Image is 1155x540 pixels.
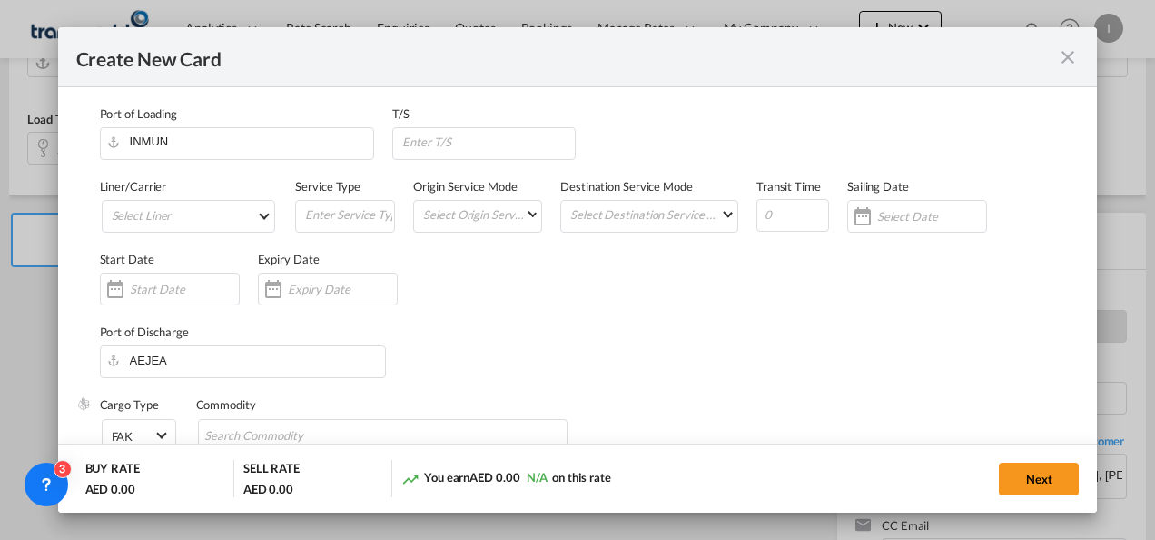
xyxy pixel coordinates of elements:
[198,419,568,452] md-chips-wrap: Chips container with autocompletion. Enter the text area, type text to search, and then use the u...
[102,419,176,452] md-select: Select Cargo type: FAK
[243,481,293,497] div: AED 0.00
[100,252,154,266] label: Start Date
[76,396,91,411] img: cargo.png
[243,460,300,481] div: SELL RATE
[392,106,410,121] label: T/S
[847,179,909,194] label: Sailing Date
[295,179,360,194] label: Service Type
[527,470,548,485] span: N/A
[85,481,135,497] div: AED 0.00
[756,199,829,232] input: 0
[100,325,189,339] label: Port of Discharge
[76,45,1058,68] div: Create New Card
[400,128,575,155] input: Enter T/S
[196,397,256,412] label: Commodity
[100,397,159,412] label: Cargo Type
[413,179,517,194] label: Origin Service Mode
[877,209,986,224] input: Select Date
[469,470,519,485] span: AED 0.00
[288,282,397,296] input: Expiry Date
[102,200,276,233] md-select: Select Liner
[109,346,385,374] input: Enter Port of Discharge
[303,201,394,228] input: Enter Service Type
[560,179,693,194] label: Destination Service Mode
[401,469,611,488] div: You earn on this rate
[58,27,1098,514] md-dialog: Create New CardPort ...
[421,201,541,227] md-select: Select Origin Service Mode
[100,106,178,121] label: Port of Loading
[204,422,370,451] input: Search Commodity
[112,429,133,444] div: FAK
[109,128,374,155] input: Enter Port of Loading
[85,460,140,481] div: BUY RATE
[756,179,821,194] label: Transit Time
[999,463,1079,495] button: Next
[100,179,167,194] label: Liner/Carrier
[130,282,239,296] input: Start Date
[568,201,737,227] md-select: Select Destination Service Mode
[258,252,320,266] label: Expiry Date
[401,470,420,488] md-icon: icon-trending-up
[1057,46,1079,68] md-icon: icon-close fg-AAA8AD m-0 pointer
